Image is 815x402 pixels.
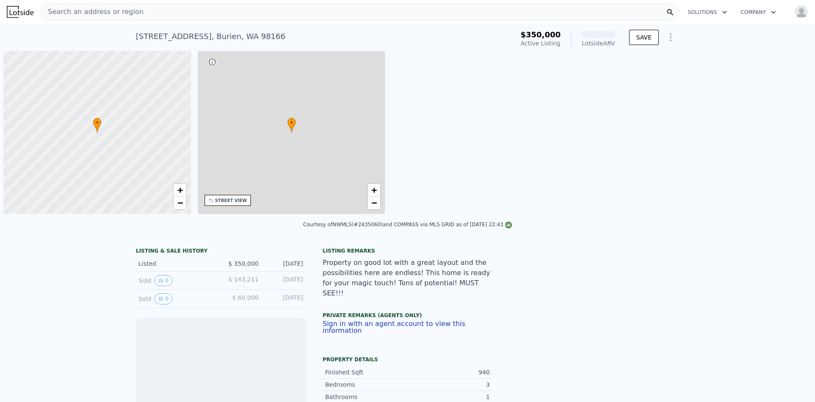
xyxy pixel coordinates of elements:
[136,247,306,256] div: LISTING & SALE HISTORY
[368,197,380,209] a: Zoom out
[325,393,407,401] div: Bathrooms
[323,320,492,334] button: Sign in with an agent account to view this information
[228,260,259,267] span: $ 350,000
[136,31,285,42] div: [STREET_ADDRESS] , Burien , WA 98166
[407,368,490,377] div: 940
[371,197,377,208] span: −
[303,222,512,228] div: Courtesy of NWMLS (#2435060) and COMPASS via MLS GRID as of [DATE] 22:43
[155,293,172,304] button: View historical data
[93,119,101,127] span: •
[41,7,143,17] span: Search an address or region
[505,222,512,228] img: NWMLS Logo
[265,259,303,268] div: [DATE]
[174,197,186,209] a: Zoom out
[323,258,492,298] div: Property on good lot with a great layout and the possibilities here are endless! This home is rea...
[155,275,172,286] button: View historical data
[407,393,490,401] div: 1
[520,30,561,39] span: $350,000
[323,312,492,320] div: Private Remarks (Agents Only)
[287,118,296,132] div: •
[138,293,214,304] div: Sold
[325,380,407,389] div: Bedrooms
[323,356,492,363] div: Property details
[138,275,214,286] div: Sold
[138,259,214,268] div: Listed
[177,197,183,208] span: −
[265,293,303,304] div: [DATE]
[795,5,808,19] img: avatar
[662,29,679,46] button: Show Options
[228,276,259,283] span: $ 143,211
[265,275,303,286] div: [DATE]
[177,185,183,195] span: +
[93,118,101,132] div: •
[521,40,561,47] span: Active Listing
[232,294,259,301] span: $ 60,000
[325,368,407,377] div: Finished Sqft
[681,5,734,20] button: Solutions
[629,30,659,45] button: SAVE
[368,184,380,197] a: Zoom in
[174,184,186,197] a: Zoom in
[215,197,247,204] div: STREET VIEW
[407,380,490,389] div: 3
[582,39,615,48] div: Lotside ARV
[323,247,492,254] div: Listing remarks
[7,6,34,18] img: Lotside
[287,119,296,127] span: •
[734,5,783,20] button: Company
[371,185,377,195] span: +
